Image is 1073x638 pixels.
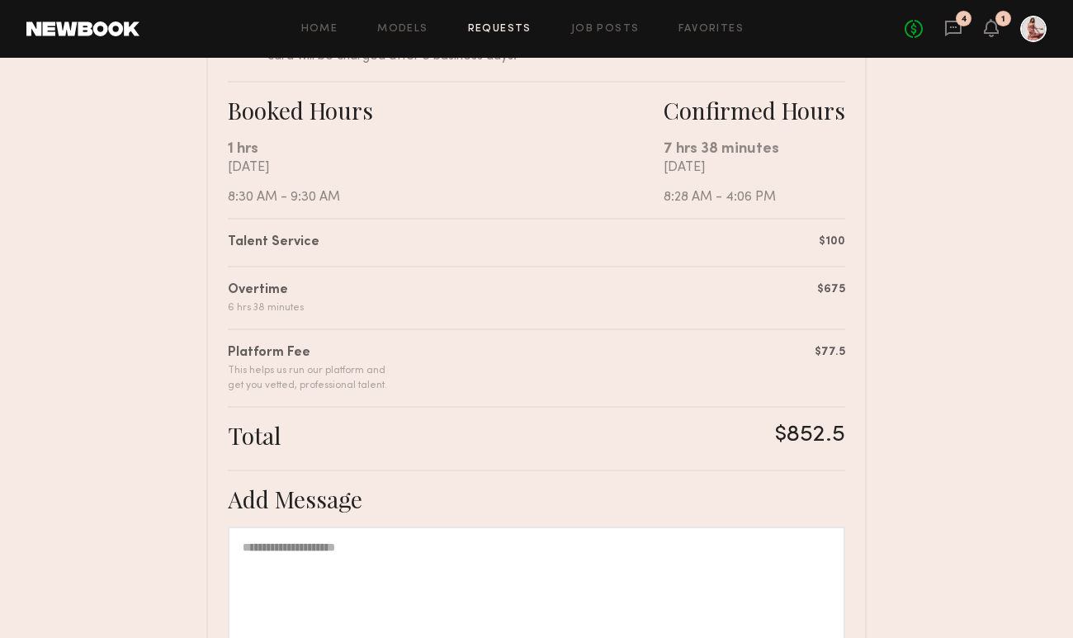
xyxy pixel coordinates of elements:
[944,19,962,40] a: 4
[815,343,845,361] div: $77.5
[301,24,338,35] a: Home
[819,233,845,250] div: $100
[664,96,845,125] div: Confirmed Hours
[571,24,640,35] a: Job Posts
[228,363,387,393] div: This helps us run our platform and get you vetted, professional talent.
[228,343,387,363] div: Platform Fee
[468,24,532,35] a: Requests
[961,15,967,24] div: 4
[228,421,281,450] div: Total
[775,421,845,450] div: $852.5
[228,160,664,205] div: [DATE] 8:30 AM - 9:30 AM
[228,281,304,300] div: Overtime
[228,300,304,315] div: 6 hrs 38 minutes
[678,24,744,35] a: Favorites
[664,160,845,205] div: [DATE] 8:28 AM - 4:06 PM
[817,281,845,298] div: $675
[377,24,428,35] a: Models
[228,484,845,513] div: Add Message
[1001,15,1005,24] div: 1
[228,138,664,160] div: 1 hrs
[664,138,845,160] div: 7 hrs 38 minutes
[228,96,664,125] div: Booked Hours
[228,233,319,253] div: Talent Service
